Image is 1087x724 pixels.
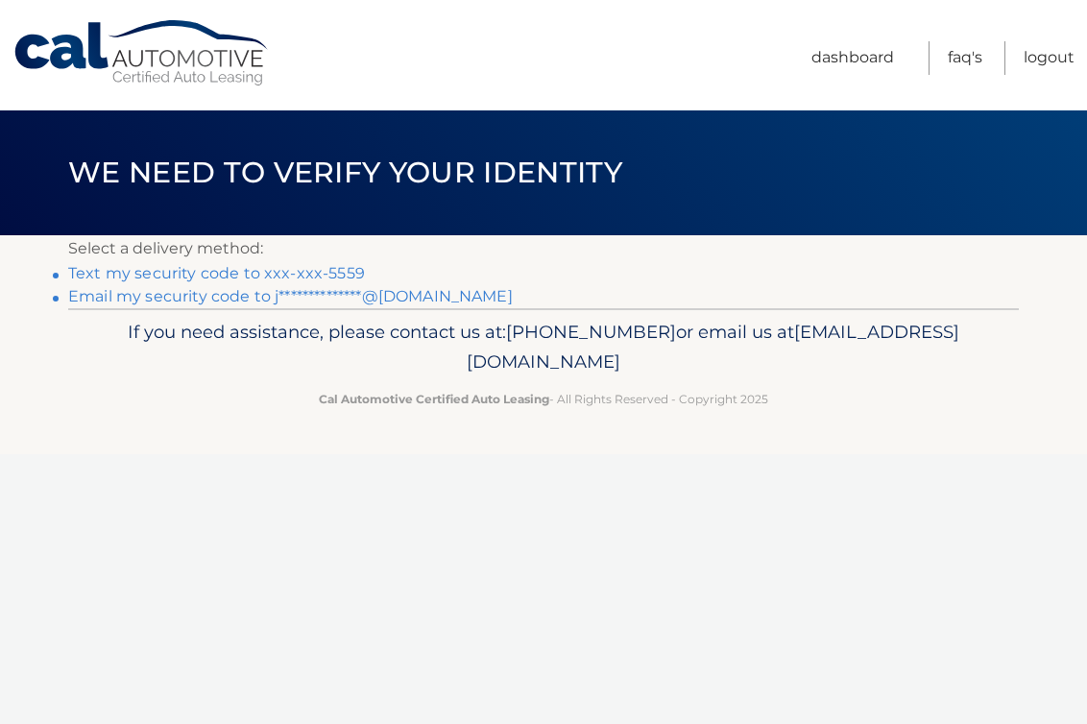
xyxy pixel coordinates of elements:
[68,264,365,282] a: Text my security code to xxx-xxx-5559
[12,19,272,87] a: Cal Automotive
[81,317,1006,378] p: If you need assistance, please contact us at: or email us at
[1024,41,1075,75] a: Logout
[506,321,676,343] span: [PHONE_NUMBER]
[81,389,1006,409] p: - All Rights Reserved - Copyright 2025
[68,155,622,190] span: We need to verify your identity
[811,41,894,75] a: Dashboard
[319,392,549,406] strong: Cal Automotive Certified Auto Leasing
[948,41,982,75] a: FAQ's
[68,235,1019,262] p: Select a delivery method:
